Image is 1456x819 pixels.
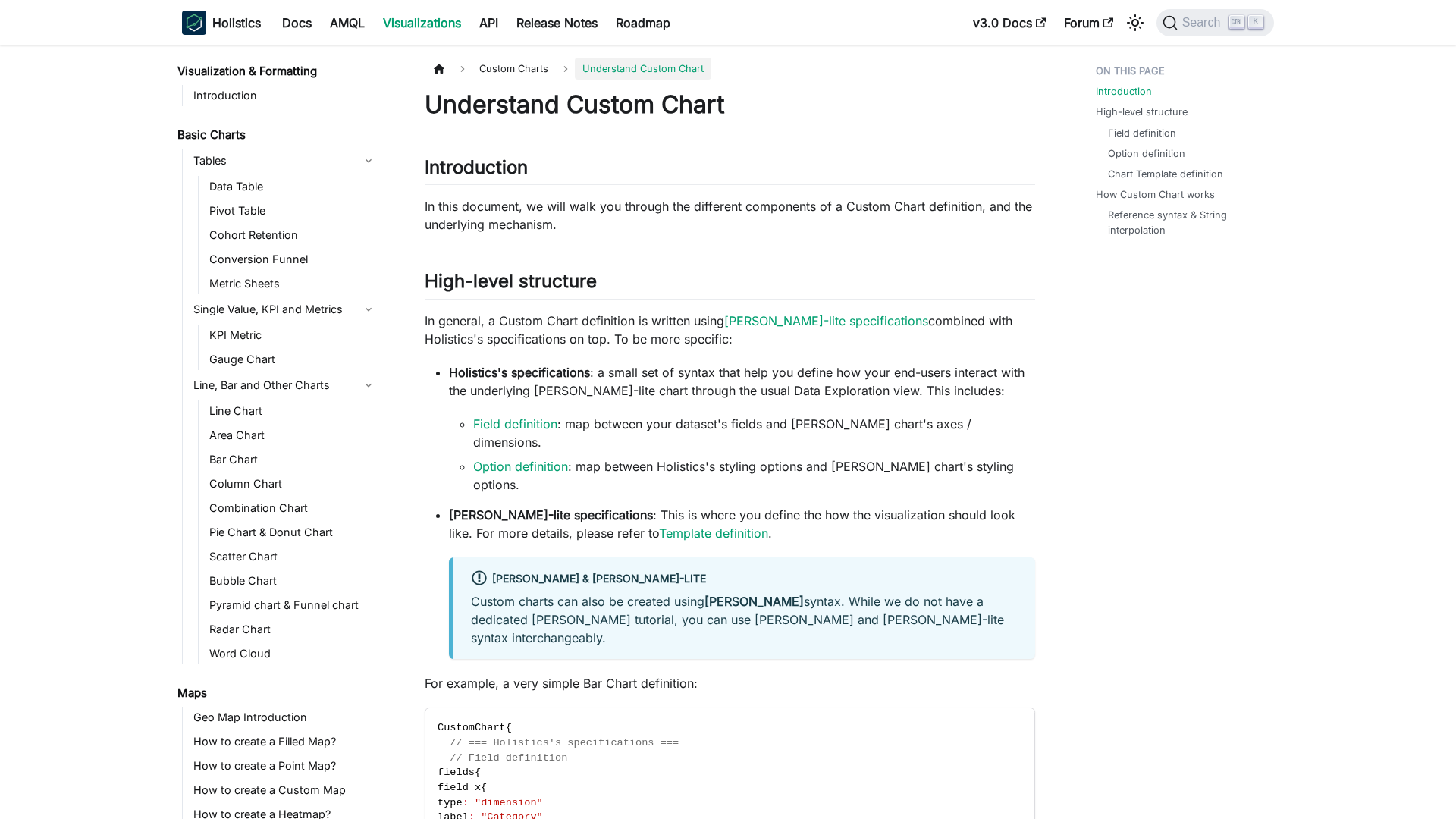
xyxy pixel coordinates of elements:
[506,722,512,733] span: {
[471,592,1017,647] p: Custom charts can also be created using syntax. While we do not have a dedicated [PERSON_NAME] tu...
[470,11,507,35] a: API
[425,156,1035,185] h2: Introduction
[964,11,1055,35] a: v3.0 Docs
[173,124,381,146] a: Basic Charts
[449,506,1035,542] p: : This is where you define the how the visualization should look like. For more details, please r...
[607,11,679,35] a: Roadmap
[205,643,381,664] a: Word Cloud
[450,737,679,748] span: // === Holistics's specifications ===
[449,363,1035,400] p: : a small set of syntax that help you define how your end-users interact with the underlying [PER...
[205,400,381,422] a: Line Chart
[173,682,381,704] a: Maps
[425,89,1035,120] h1: Understand Custom Chart
[205,325,381,346] a: KPI Metric
[205,349,381,370] a: Gauge Chart
[189,297,381,322] a: Single Value, KPI and Metrics
[724,313,928,328] a: [PERSON_NAME]-lite specifications
[704,594,804,609] a: [PERSON_NAME]
[205,176,381,197] a: Data Table
[438,797,463,808] span: type
[205,200,381,221] a: Pivot Table
[1178,16,1230,30] span: Search
[1096,84,1152,99] a: Introduction
[472,58,556,80] span: Custom Charts
[182,11,261,35] a: HolisticsHolistics
[182,11,206,35] img: Holistics
[1096,187,1215,202] a: How Custom Chart works
[438,722,506,733] span: CustomChart
[473,459,568,474] a: Option definition
[1156,9,1274,36] button: Search (Ctrl+K)
[507,11,607,35] a: Release Notes
[189,373,381,397] a: Line, Bar and Other Charts
[575,58,711,80] span: Understand Custom Chart
[1096,105,1188,119] a: High-level structure
[205,619,381,640] a: Radar Chart
[449,365,590,380] strong: Holistics's specifications
[471,570,1017,589] div: [PERSON_NAME] & [PERSON_NAME]-lite
[321,11,374,35] a: AMQL
[425,674,1035,692] p: For example, a very simple Bar Chart definition:
[189,780,381,801] a: How to create a Custom Map
[374,11,470,35] a: Visualizations
[1123,11,1147,35] button: Switch between dark and light mode (currently light mode)
[189,755,381,777] a: How to create a Point Map?
[463,797,469,808] span: :
[449,507,653,522] strong: [PERSON_NAME]-lite specifications
[425,58,453,80] a: Home page
[189,731,381,752] a: How to create a Filled Map?
[212,14,261,32] b: Holistics
[189,707,381,728] a: Geo Map Introduction
[438,782,481,793] span: field x
[473,416,557,431] a: Field definition
[189,149,381,173] a: Tables
[189,85,381,106] a: Introduction
[205,273,381,294] a: Metric Sheets
[205,224,381,246] a: Cohort Retention
[205,449,381,470] a: Bar Chart
[205,595,381,616] a: Pyramid chart & Funnel chart
[167,45,394,819] nav: Docs sidebar
[475,767,481,778] span: {
[1108,126,1176,140] a: Field definition
[205,473,381,494] a: Column Chart
[205,546,381,567] a: Scatter Chart
[205,522,381,543] a: Pie Chart & Donut Chart
[1108,146,1185,161] a: Option definition
[205,249,381,270] a: Conversion Funnel
[473,457,1035,494] li: : map between Holistics's styling options and [PERSON_NAME] chart's styling options.
[425,58,1035,80] nav: Breadcrumbs
[425,312,1035,348] p: In general, a Custom Chart definition is written using combined with Holistics's specifications o...
[1108,167,1223,181] a: Chart Template definition
[173,61,381,82] a: Visualization & Formatting
[273,11,321,35] a: Docs
[205,425,381,446] a: Area Chart
[425,197,1035,234] p: In this document, we will walk you through the different components of a Custom Chart definition,...
[481,782,487,793] span: {
[205,570,381,591] a: Bubble Chart
[473,415,1035,451] li: : map between your dataset's fields and [PERSON_NAME] chart's axes / dimensions.
[475,797,543,808] span: "dimension"
[450,752,567,764] span: // Field definition
[1248,15,1263,29] kbd: K
[205,497,381,519] a: Combination Chart
[659,526,768,541] a: Template definition
[1055,11,1122,35] a: Forum
[438,767,475,778] span: fields
[425,270,1035,299] h2: High-level structure
[1108,208,1259,237] a: Reference syntax & String interpolation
